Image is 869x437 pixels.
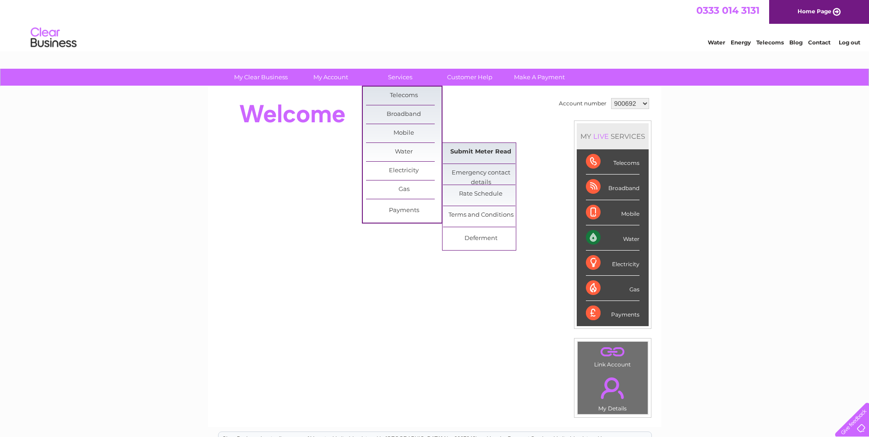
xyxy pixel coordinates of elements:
[708,39,725,46] a: Water
[586,251,639,276] div: Electricity
[366,87,442,105] a: Telecoms
[586,175,639,200] div: Broadband
[577,341,648,370] td: Link Account
[362,69,438,86] a: Services
[586,149,639,175] div: Telecoms
[223,69,299,86] a: My Clear Business
[577,123,649,149] div: MY SERVICES
[443,143,519,161] a: Submit Meter Read
[557,96,609,111] td: Account number
[366,105,442,124] a: Broadband
[586,200,639,225] div: Mobile
[30,24,77,52] img: logo.png
[839,39,860,46] a: Log out
[591,132,611,141] div: LIVE
[789,39,803,46] a: Blog
[443,206,519,224] a: Terms and Conditions
[808,39,831,46] a: Contact
[696,5,760,16] a: 0333 014 3131
[731,39,751,46] a: Energy
[366,162,442,180] a: Electricity
[580,344,645,360] a: .
[443,164,519,182] a: Emergency contact details
[293,69,368,86] a: My Account
[580,372,645,404] a: .
[443,229,519,248] a: Deferment
[586,225,639,251] div: Water
[366,124,442,142] a: Mobile
[219,5,651,44] div: Clear Business is a trading name of Verastar Limited (registered in [GEOGRAPHIC_DATA] No. 3667643...
[586,276,639,301] div: Gas
[432,69,508,86] a: Customer Help
[756,39,784,46] a: Telecoms
[366,180,442,199] a: Gas
[366,202,442,220] a: Payments
[366,143,442,161] a: Water
[577,370,648,415] td: My Details
[443,185,519,203] a: Rate Schedule
[586,301,639,326] div: Payments
[502,69,577,86] a: Make A Payment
